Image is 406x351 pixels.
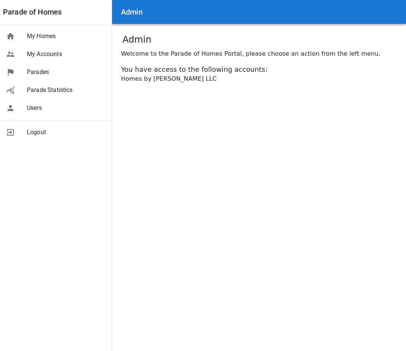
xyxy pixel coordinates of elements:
span: My Accounts [27,50,106,59]
h1: Admin [123,33,151,46]
a: Parade of Homes [3,6,62,18]
div: Homes by [PERSON_NAME] LLC [121,74,397,83]
span: Users [27,104,106,113]
span: My Homes [27,32,106,41]
span: Logout [27,128,106,137]
span: Parade Statistics [27,86,106,95]
h6: Admin [121,6,143,18]
span: Parades [27,68,106,77]
div: You have access to the following accounts: [121,64,397,74]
